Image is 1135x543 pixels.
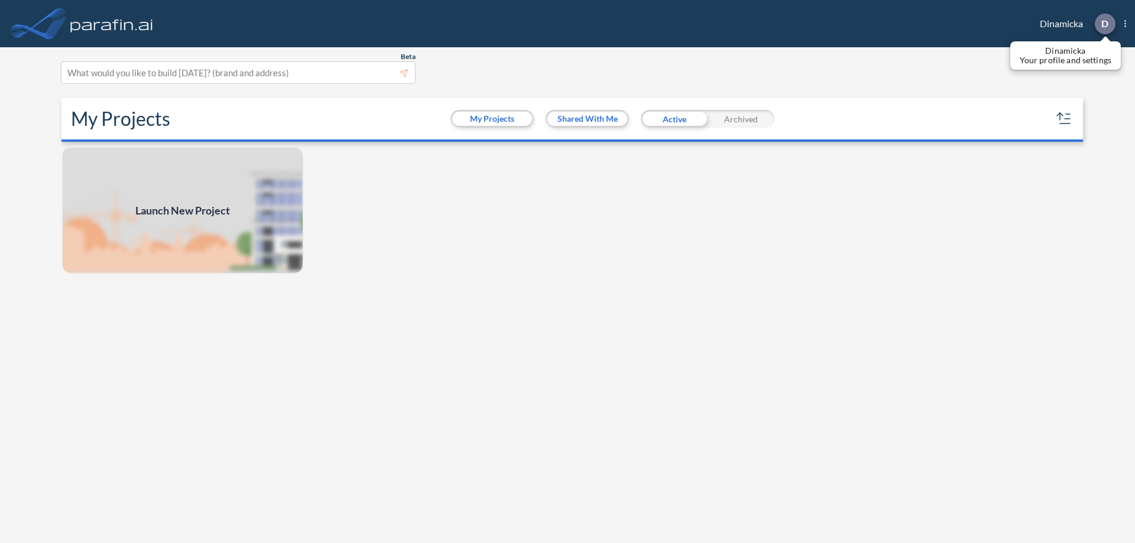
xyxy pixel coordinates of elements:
[547,112,627,126] button: Shared With Me
[1020,46,1111,56] p: Dinamicka
[1055,109,1074,128] button: sort
[641,110,708,128] div: Active
[1020,56,1111,65] p: Your profile and settings
[452,112,532,126] button: My Projects
[61,147,304,274] a: Launch New Project
[61,147,304,274] img: add
[1101,18,1108,29] p: D
[708,110,774,128] div: Archived
[135,203,230,219] span: Launch New Project
[71,108,170,130] h2: My Projects
[68,12,155,35] img: logo
[1022,14,1126,34] div: Dinamicka
[401,52,416,61] span: Beta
